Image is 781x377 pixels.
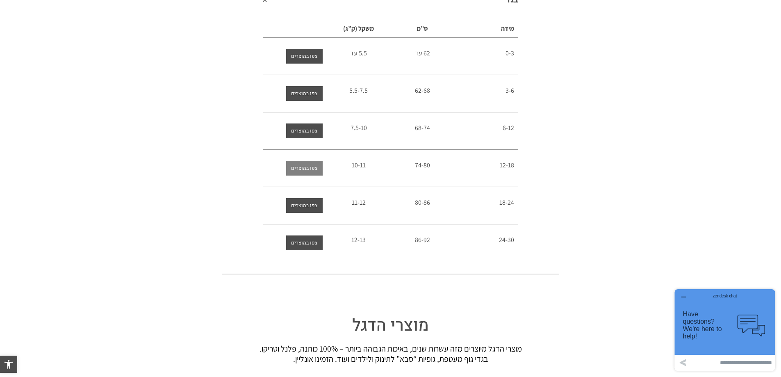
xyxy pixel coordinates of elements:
span: בגדי גוף מעטפת, גופיות “סבא” לתינוק ולילדים ועוד. הזמינו אונליין. [293,354,488,364]
span: 74-80 [415,161,430,169]
span: ס”מ [417,24,428,33]
span: 18-24 [499,198,514,207]
span: 5.5-7.5 [349,86,368,95]
span: צפו במוצרים [291,49,318,64]
span: 10-11 [352,161,366,169]
span: צפו במוצרים [291,235,318,250]
span: 7.5-10 [351,123,367,132]
span: 6-12 [503,123,514,132]
span: צפו במוצרים [291,86,318,101]
a: צפו במוצרים [286,235,323,250]
span: 62 עד [415,49,430,57]
span: 0-3 [505,49,514,57]
span: צפו במוצרים [291,161,318,176]
div: מוצרי הדגל מיוצרים מזה עשרות שנים, באיכות הגבוהה ביותר – 100% כותנה, פלנל וטריקו. [143,344,639,364]
span: 86-92 [415,235,430,244]
a: צפו במוצרים [286,123,323,138]
span: 12-13 [351,235,366,244]
a: צפו במוצרים [286,86,323,101]
span: 5.5 עד [350,49,367,57]
span: צפו במוצרים [291,123,318,138]
iframe: פותח יישומון שאפשר לשוחח בו בצ'אט עם אחד הנציגים שלנו [672,286,778,374]
span: צפו במוצרים [291,198,318,213]
span: 24-30 [499,235,514,244]
span: מידה [501,24,514,33]
span: 80-86 [415,198,430,207]
span: 68-74 [415,123,430,132]
a: צפו במוצרים [286,198,323,213]
a: צפו במוצרים [286,161,323,176]
span: 11-12 [352,198,366,207]
span: 3-6 [505,86,514,95]
div: בגד [222,16,559,274]
span: משקל (ק”ג) [343,24,374,33]
span: 62-68 [415,86,430,95]
span: 12-18 [500,161,514,169]
a: צפו במוצרים [286,49,323,64]
h2: מוצרי הדגל [143,316,639,336]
